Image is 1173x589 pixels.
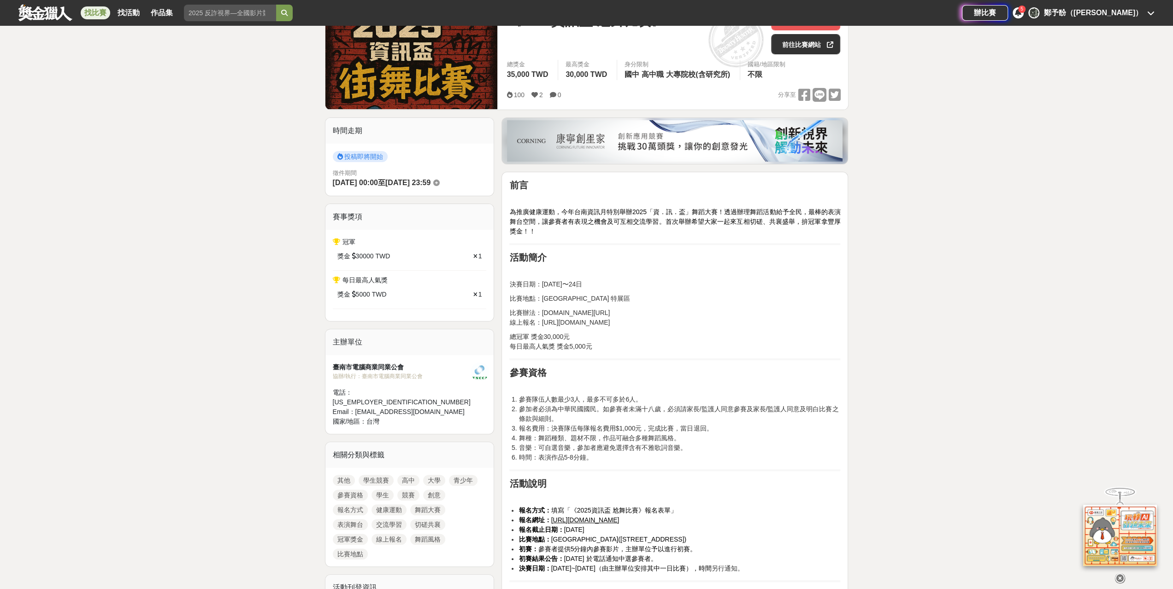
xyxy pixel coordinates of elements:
div: 臺南市電腦商業同業公會 [333,362,471,372]
strong: 活動簡介 [509,252,546,262]
span: 分享至 [778,88,796,102]
span: [GEOGRAPHIC_DATA]([STREET_ADDRESS]) [519,536,686,543]
li: 舞種：舞蹈種類、題材不限，作品可融合多種舞蹈風格。 [519,433,840,443]
a: 找比賽 [81,6,110,19]
img: d2146d9a-e6f6-4337-9592-8cefde37ba6b.png [1083,505,1157,566]
a: 健康運動 [371,504,407,515]
a: 學生 [371,490,394,501]
span: 高中職 [642,70,664,78]
span: 參賽者提供5分鐘內參賽影片，主辦單位予以進行初賽。 [519,545,696,553]
a: 找活動 [114,6,143,19]
u: [URL][DOMAIN_NAME] [551,516,619,524]
span: 國家/地區： [333,418,367,425]
p: 總冠軍 獎金30,000元 每日最高人氣獎 獎金5,000元 [509,332,840,351]
span: 大專院校(含研究所) [666,70,730,78]
strong: 報名網址： [519,516,551,524]
input: 2025 反詐視界—全國影片競賽 [184,5,276,21]
div: 身分限制 [625,60,732,69]
div: 協辦/執行： 臺南市電腦商業同業公會 [333,372,471,380]
p: 比賽辦法：[DOMAIN_NAME][URL] 線上報名：[URL][DOMAIN_NAME] [509,308,840,327]
strong: 初賽結果公告： [519,555,564,562]
div: 主辦單位 [325,329,494,355]
li: 音樂：可自選音樂，參加者應避免選擇含有不雅歌詞音樂。 [519,443,840,453]
span: TWD [375,251,390,261]
span: [DATE]~[DATE]（由主辦單位安排其中一日比賽），時間 [519,565,711,572]
span: 30,000 TWD [566,70,607,78]
span: 1 [478,252,482,260]
span: 徵件期間 [333,169,357,176]
strong: 報名方式： [519,507,551,514]
span: 獎金 [337,251,350,261]
img: be6ed63e-7b41-4cb8-917a-a53bd949b1b4.png [507,120,843,162]
span: 為推廣健康運動，今年台南資訊月特別舉辦2025「資．訊．盃」舞蹈大賽！透過辦理舞蹈活動給予全民，最棒的表演舞台空間，讓參賽者有表現之機會及可互相交流學習。首次舉辦希望大家一起來互相切磋、共襄盛舉... [509,208,840,235]
a: 大學 [423,475,445,486]
span: 30000 [356,251,374,261]
span: 國中 [625,70,639,78]
a: 青少年 [449,475,477,486]
span: 5000 [356,290,370,299]
strong: 活動說明 [509,478,546,489]
li: 參加者必須為中華民國國民。如參賽者未滿十八歲，必須請家長/監護人同意參賽及家長/監護人同意及明白比賽之條款與細則。 [519,404,840,424]
a: 表演舞台 [333,519,368,530]
span: [DATE] 00:00 [333,179,378,187]
a: 舞蹈大賽 [410,504,445,515]
a: 創意 [423,490,445,501]
p: 決賽日期：[DATE]〜24日 [509,280,840,289]
li: 參賽隊伍人數最少3人，最多不可多於6人。 [519,395,840,404]
li: 時間：表演作品5-8分鐘。 [519,453,840,462]
span: 35,000 TWD [507,70,548,78]
strong: 報名截止日期： [519,526,564,533]
span: 最高獎金 [566,60,609,69]
strong: 決賽日期： [519,565,551,572]
a: 比賽地點 [333,548,368,560]
a: 作品集 [147,6,177,19]
span: [DATE] [519,526,584,533]
strong: 初賽： [519,545,538,553]
div: 時間走期 [325,118,494,144]
a: 報名方式 [333,504,368,515]
span: 5 [1020,6,1023,12]
div: 賽事獎項 [325,204,494,230]
span: 台灣 [366,418,379,425]
strong: 比賽地點： [519,536,551,543]
div: Email： [EMAIL_ADDRESS][DOMAIN_NAME] [333,407,471,417]
div: 電話： [US_EMPLOYER_IDENTIFICATION_NUMBER] [333,388,471,407]
a: 冠軍獎金 [333,534,368,545]
a: 學生競賽 [359,475,394,486]
span: 填寫「《2025資訊盃 尬舞比賽》報名表單」 [519,507,677,514]
span: [DATE] 23:59 [385,179,430,187]
a: 參賽資格 [333,490,368,501]
div: 鄭予馚（[PERSON_NAME]） [1044,7,1143,18]
span: 0 [558,91,561,99]
a: 舞蹈風格 [410,534,445,545]
span: 不限 [748,70,762,78]
a: 競賽 [397,490,419,501]
div: 國籍/地區限制 [748,60,785,69]
span: 至 [378,179,385,187]
span: 每日最高人氣獎 [342,276,388,284]
a: 其他 [333,475,355,486]
span: [DATE] 於電話通知中選參賽者。 [519,555,657,562]
p: 比賽地點：[GEOGRAPHIC_DATA] 特展區 [509,294,840,303]
img: Cover Image [325,3,498,109]
span: 投稿即將開始 [333,151,388,162]
a: 前往比賽網站 [771,34,840,54]
span: 總獎金 [507,60,550,69]
li: 報名費用：決賽隊伍每隊報名費用$1,000元，完成比賽，當日退回。 [519,424,840,433]
a: 辦比賽 [962,5,1008,21]
a: 切磋共襄 [410,519,445,530]
strong: 前言 [509,180,528,190]
li: 另行通知。 [519,564,840,573]
span: 100 [513,91,524,99]
strong: 參賽資格 [509,367,546,378]
a: 高中 [397,475,419,486]
div: 相關分類與標籤 [325,442,494,468]
div: 鄭 [1028,7,1039,18]
span: 冠軍 [342,238,355,245]
span: 獎金 [337,290,350,299]
a: 線上報名 [371,534,407,545]
span: 1 [478,291,482,298]
span: TWD [372,290,387,299]
a: 交流學習 [371,519,407,530]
